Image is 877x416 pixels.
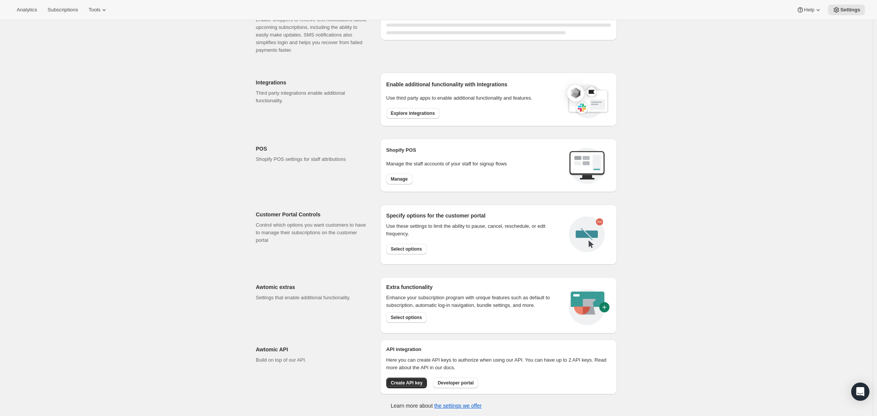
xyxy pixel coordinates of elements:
[386,312,427,323] button: Select options
[386,283,433,291] h2: Extra functionality
[391,314,422,321] span: Select options
[256,156,368,163] p: Shopify POS settings for staff attributions
[386,81,559,88] h2: Enable additional functionality with Integrations
[84,5,112,15] button: Tools
[256,221,368,244] p: Control which options you want customers to have to manage their subscriptions on the customer po...
[43,5,82,15] button: Subscriptions
[840,7,860,13] span: Settings
[386,174,412,184] button: Manage
[386,294,560,309] p: Enhance your subscription program with unique features such as default to subscription, automatic...
[386,108,439,119] button: Explore integrations
[804,7,814,13] span: Help
[256,79,368,86] h2: Integrations
[256,283,368,291] h2: Awtomic extras
[256,16,368,54] p: Enable shoppers to receive text notifications about upcoming subscriptions, including the ability...
[386,160,563,168] p: Manage the staff accounts of your staff for signup flows
[256,89,368,105] p: Third party integrations enable additional functionality.
[256,145,368,152] h2: POS
[391,402,482,410] p: Learn more about
[256,356,368,364] p: Build on top of our API.
[391,380,423,386] span: Create API key
[256,346,368,353] h2: Awtomic API
[386,356,611,372] p: Here you can create API keys to authorize when using our API. You can have up to 2 API keys. Read...
[47,7,78,13] span: Subscriptions
[386,94,559,102] p: Use third party apps to enable additional functionality and features.
[386,244,427,254] button: Select options
[256,211,368,218] h2: Customer Portal Controls
[792,5,826,15] button: Help
[386,146,563,154] h2: Shopify POS
[433,378,478,388] button: Developer portal
[256,294,368,302] p: Settings that enable additional functionality.
[438,380,474,386] span: Developer portal
[386,222,563,238] div: Use these settings to limit the ability to pause, cancel, reschedule, or edit frequency.
[88,7,100,13] span: Tools
[391,246,422,252] span: Select options
[12,5,41,15] button: Analytics
[386,346,611,353] h2: API integration
[17,7,37,13] span: Analytics
[391,176,408,182] span: Manage
[828,5,865,15] button: Settings
[851,383,869,401] div: Open Intercom Messenger
[386,212,563,219] h2: Specify options for the customer portal
[391,110,435,116] span: Explore integrations
[386,378,427,388] button: Create API key
[434,403,482,409] a: the settings we offer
